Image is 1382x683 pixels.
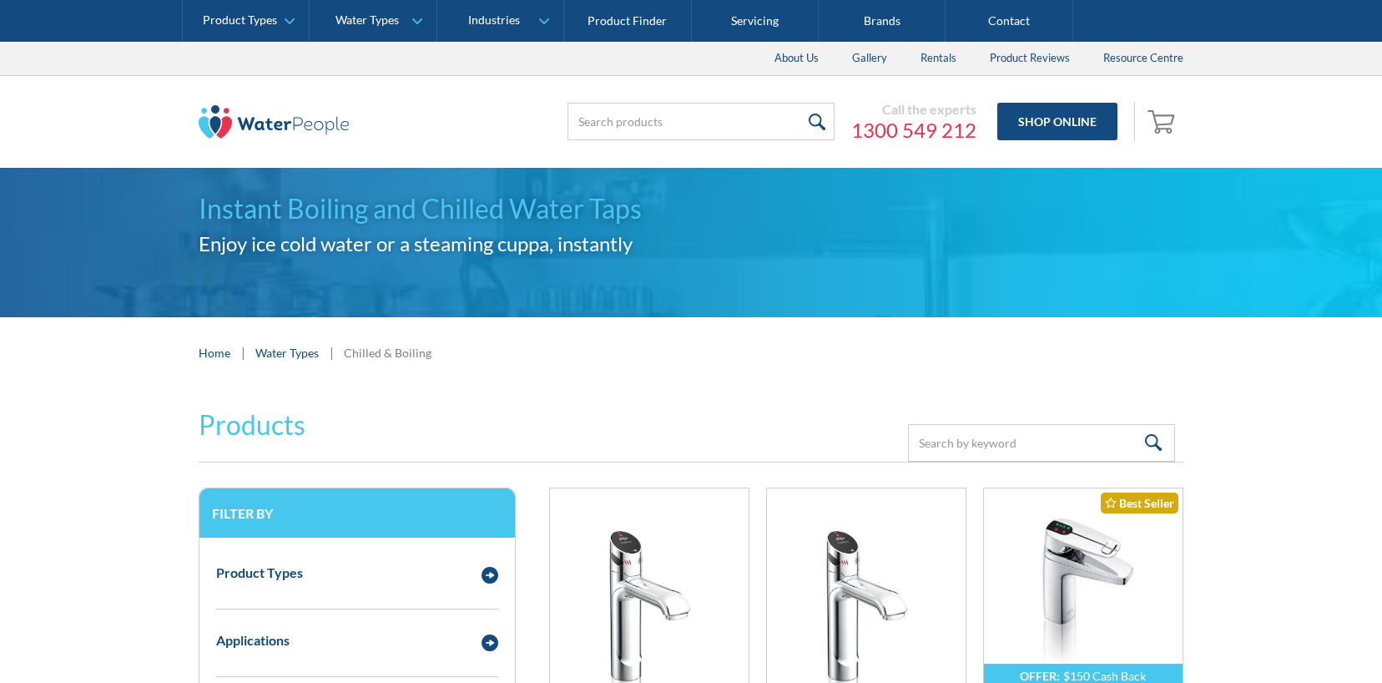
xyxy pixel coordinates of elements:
h2: Products [199,405,305,445]
a: About Us [758,42,835,75]
a: Open empty cart [1143,102,1183,142]
a: Product Reviews [973,42,1087,75]
div: $150 Cash Back [1063,669,1146,683]
img: The Water People [199,105,349,139]
img: shopping cart [1147,108,1179,134]
div: Product Types [203,13,277,28]
h2: Enjoy ice cold water or a steaming cuppa, instantly [199,229,1183,259]
div: Industries [468,13,520,28]
h1: Instant Boiling and Chilled Water Taps [199,189,1183,229]
a: Water Types [255,344,319,362]
div: Best Seller [1101,493,1178,514]
a: Home [199,344,230,362]
input: Search products [567,103,835,140]
input: Search by keyword [908,424,1175,462]
a: Gallery [835,42,904,75]
a: Resource Centre [1087,42,1200,75]
a: Rentals [904,42,973,75]
a: 1300 549 212 [851,118,976,143]
div: OFFER: [1020,669,1060,683]
div: | [239,342,247,362]
div: Chilled & Boiling [344,344,431,362]
div: Applications [216,630,290,650]
div: | [327,342,335,362]
div: Product Types [216,563,303,583]
a: Shop Online [997,103,1117,140]
div: Call the experts [851,101,976,118]
h3: Filter by [212,505,502,521]
div: Water Types [335,13,399,28]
